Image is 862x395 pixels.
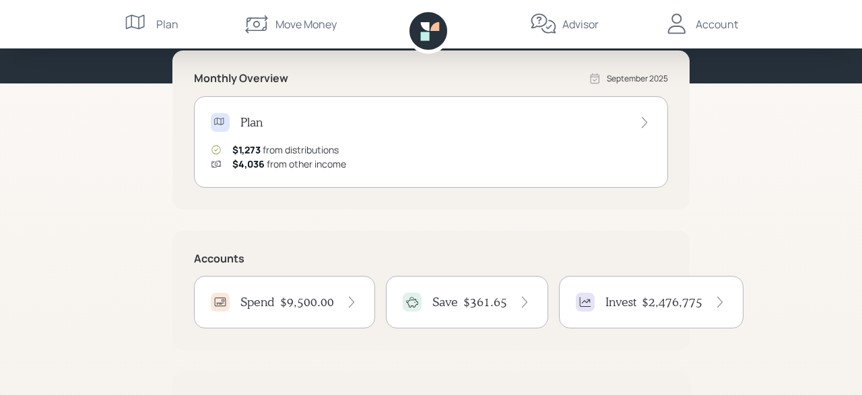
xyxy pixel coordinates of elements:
[156,16,178,32] div: Plan
[642,295,702,310] h4: $2,476,775
[232,157,346,171] div: from other income
[562,16,599,32] div: Advisor
[240,115,263,130] h4: Plan
[240,295,275,310] h4: Spend
[275,16,337,32] div: Move Money
[432,295,458,310] h4: Save
[194,252,668,265] h5: Accounts
[696,16,738,32] div: Account
[232,143,261,156] span: $1,273
[605,295,636,310] h4: Invest
[232,143,339,157] div: from distributions
[280,295,334,310] h4: $9,500.00
[463,295,507,310] h4: $361.65
[607,73,668,85] div: September 2025
[232,157,265,170] span: $4,036
[194,72,288,85] h5: Monthly Overview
